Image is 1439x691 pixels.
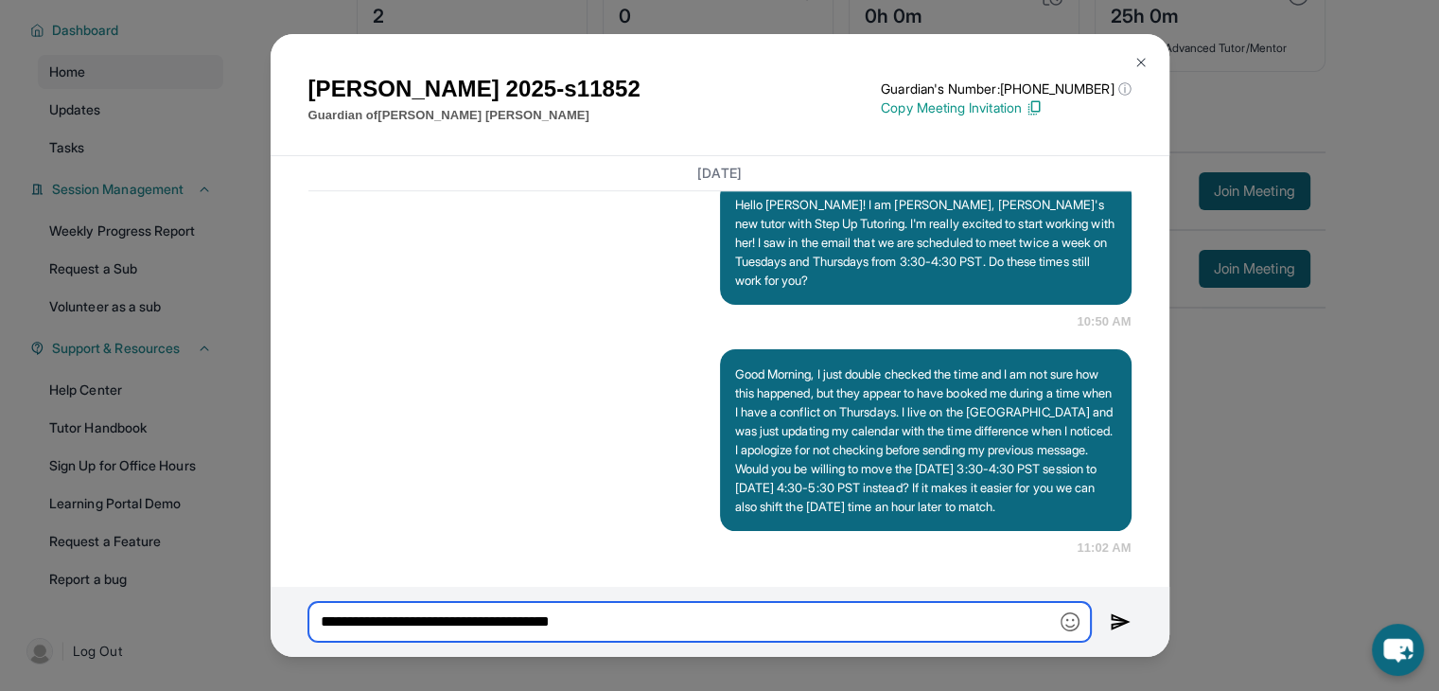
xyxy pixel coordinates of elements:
span: ⓘ [1117,80,1131,98]
p: Guardian's Number: [PHONE_NUMBER] [881,80,1131,98]
img: Close Icon [1133,55,1149,70]
img: Emoji [1061,612,1079,631]
span: 10:50 AM [1077,312,1131,331]
p: Guardian of [PERSON_NAME] [PERSON_NAME] [308,106,641,125]
p: Good Morning, I just double checked the time and I am not sure how this happened, but they appear... [735,364,1116,516]
button: chat-button [1372,624,1424,676]
span: 11:02 AM [1077,539,1131,558]
img: Copy Icon [1026,99,1043,116]
p: Hello [PERSON_NAME]! I am [PERSON_NAME], [PERSON_NAME]'s new tutor with Step Up Tutoring. I'm rea... [735,195,1116,290]
h1: [PERSON_NAME] 2025-s11852 [308,72,641,106]
p: Copy Meeting Invitation [881,98,1131,117]
h3: [DATE] [308,164,1132,183]
img: Send icon [1110,611,1132,633]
